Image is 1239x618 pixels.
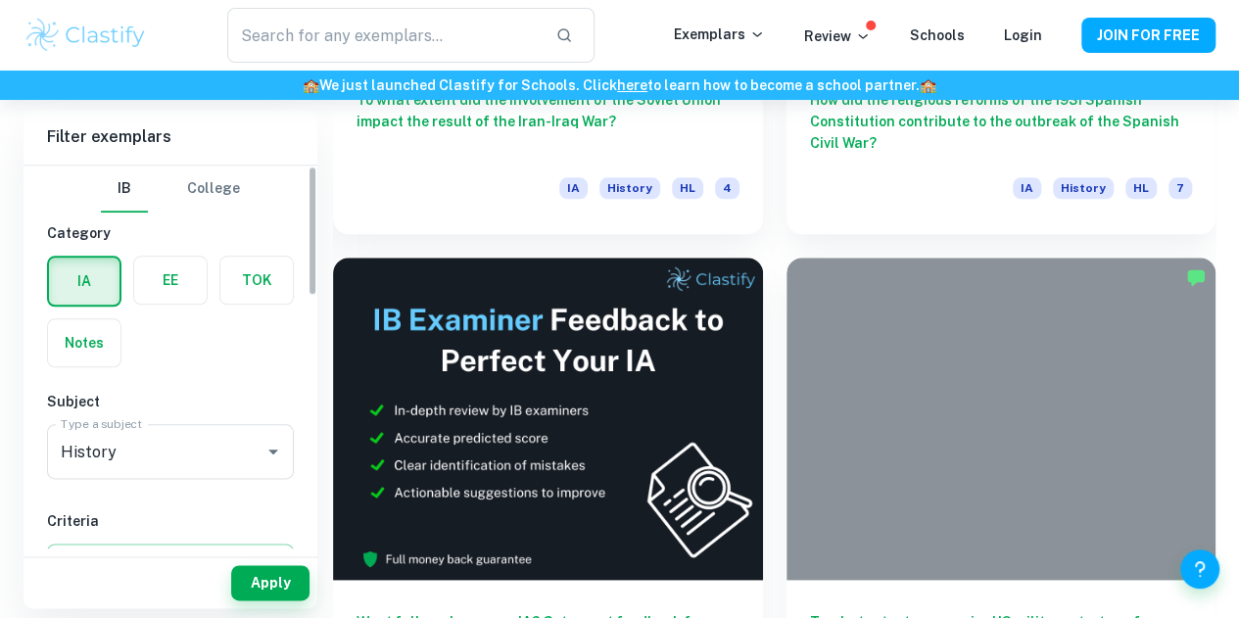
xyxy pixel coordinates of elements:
span: 🏫 [920,77,936,93]
button: Apply [231,565,310,600]
button: College [187,166,240,213]
h6: Criteria [47,510,294,532]
label: Type a subject [61,415,142,432]
button: JOIN FOR FREE [1081,18,1215,53]
img: Thumbnail [333,258,763,580]
span: 7 [1168,177,1192,199]
div: Filter type choice [101,166,240,213]
h6: How did the religious reforms of the 1931 Spanish Constitution contribute to the outbreak of the ... [810,89,1193,154]
a: Login [1004,27,1042,43]
span: 🏫 [303,77,319,93]
p: Exemplars [674,24,765,45]
h6: Subject [47,391,294,412]
button: Help and Feedback [1180,549,1219,589]
button: Open [260,438,287,465]
h6: We just launched Clastify for Schools. Click to learn how to become a school partner. [4,74,1235,96]
button: IB [101,166,148,213]
img: Clastify logo [24,16,148,55]
button: Notes [48,319,120,366]
a: Schools [910,27,965,43]
button: Select [47,544,294,579]
a: here [617,77,647,93]
span: 4 [715,177,739,199]
img: Marked [1186,267,1206,287]
span: IA [559,177,588,199]
span: HL [1125,177,1157,199]
span: IA [1013,177,1041,199]
span: HL [672,177,703,199]
span: History [1053,177,1114,199]
h6: To what extent did the involvement of the Soviet Union impact the result of the Iran-Iraq War? [357,89,739,154]
h6: Category [47,222,294,244]
button: IA [49,258,119,305]
button: EE [134,257,207,304]
h6: Filter exemplars [24,110,317,165]
input: Search for any exemplars... [227,8,541,63]
button: TOK [220,257,293,304]
p: Review [804,25,871,47]
span: History [599,177,660,199]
